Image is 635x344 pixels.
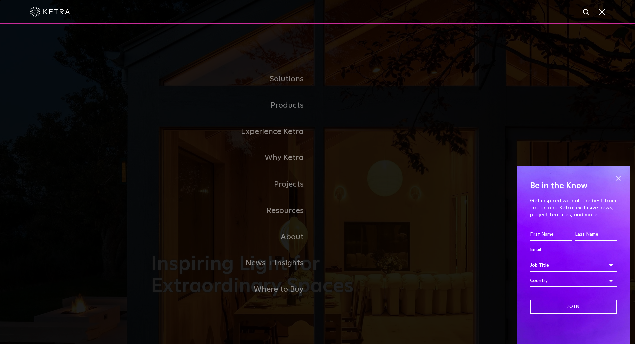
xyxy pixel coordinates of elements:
a: Projects [151,171,318,198]
a: Resources [151,198,318,224]
img: ketra-logo-2019-white [30,7,70,17]
a: Experience Ketra [151,119,318,145]
a: Products [151,92,318,119]
input: First Name [530,228,572,241]
a: Solutions [151,66,318,92]
div: Job Title [530,259,617,272]
div: Navigation Menu [151,66,484,303]
input: Join [530,300,617,314]
input: Email [530,244,617,256]
div: Country [530,274,617,287]
a: News + Insights [151,250,318,276]
p: Get inspired with all the best from Lutron and Ketra: exclusive news, project features, and more. [530,197,617,218]
img: search icon [582,8,591,17]
a: About [151,224,318,250]
a: Where to Buy [151,276,318,303]
a: Why Ketra [151,145,318,171]
h4: Be in the Know [530,180,617,192]
input: Last Name [575,228,617,241]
